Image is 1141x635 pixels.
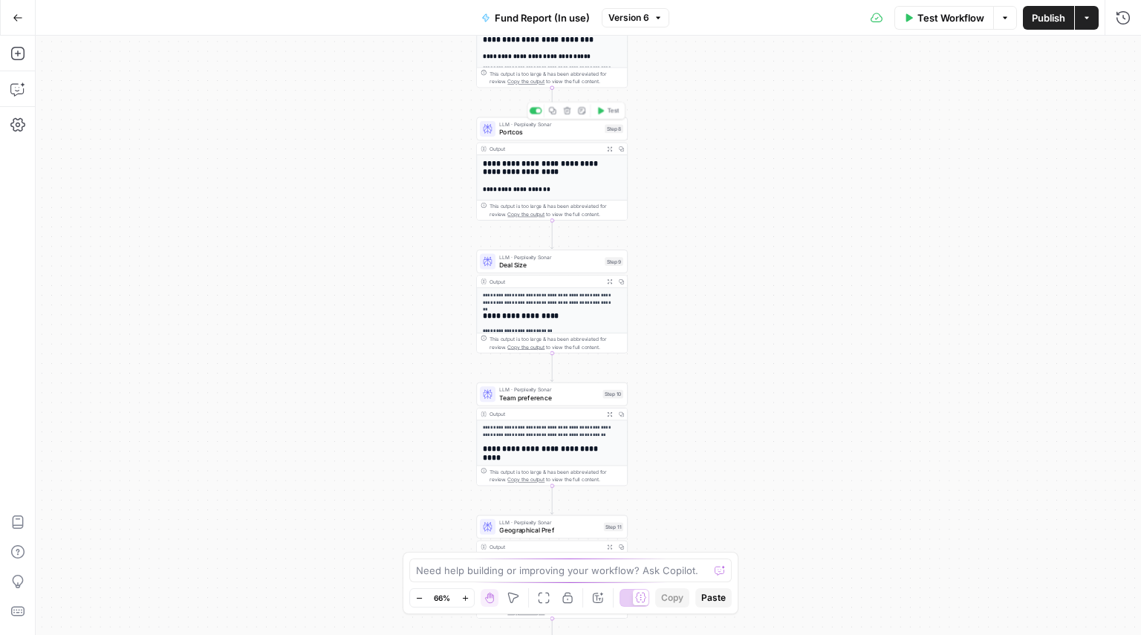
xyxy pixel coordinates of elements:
[604,522,623,531] div: Step 11
[507,344,545,350] span: Copy the output
[490,145,601,153] div: Output
[507,79,545,85] span: Copy the output
[701,591,726,605] span: Paste
[472,6,599,30] button: Fund Report (In use)
[608,11,649,25] span: Version 6
[1032,10,1065,25] span: Publish
[605,124,623,133] div: Step 8
[490,203,623,218] div: This output is too large & has been abbreviated for review. to view the full content.
[602,390,623,399] div: Step 10
[499,393,599,403] span: Team preference
[490,601,623,616] div: This output is too large & has been abbreviated for review. to view the full content.
[490,543,601,551] div: Output
[655,588,689,608] button: Copy
[499,260,601,270] span: Deal Size
[695,588,732,608] button: Paste
[499,386,599,394] span: LLM · Perplexity Sonar
[499,120,601,128] span: LLM · Perplexity Sonar
[499,127,601,137] span: Portcos
[917,10,984,25] span: Test Workflow
[490,70,623,85] div: This output is too large & has been abbreviated for review. to view the full content.
[602,8,669,27] button: Version 6
[499,525,599,535] span: Geographical Pref
[894,6,993,30] button: Test Workflow
[434,592,450,604] span: 66%
[490,410,601,418] div: Output
[661,591,683,605] span: Copy
[1023,6,1074,30] button: Publish
[499,253,601,261] span: LLM · Perplexity Sonar
[607,106,619,115] span: Test
[490,335,623,351] div: This output is too large & has been abbreviated for review. to view the full content.
[550,221,553,249] g: Edge from step_8 to step_9
[550,486,553,514] g: Edge from step_10 to step_11
[507,609,545,615] span: Copy the output
[490,468,623,483] div: This output is too large & has been abbreviated for review. to view the full content.
[550,354,553,382] g: Edge from step_9 to step_10
[507,211,545,217] span: Copy the output
[507,477,545,483] span: Copy the output
[490,278,601,286] div: Output
[605,257,623,266] div: Step 9
[593,105,623,117] button: Test
[495,10,590,25] span: Fund Report (In use)
[499,518,599,527] span: LLM · Perplexity Sonar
